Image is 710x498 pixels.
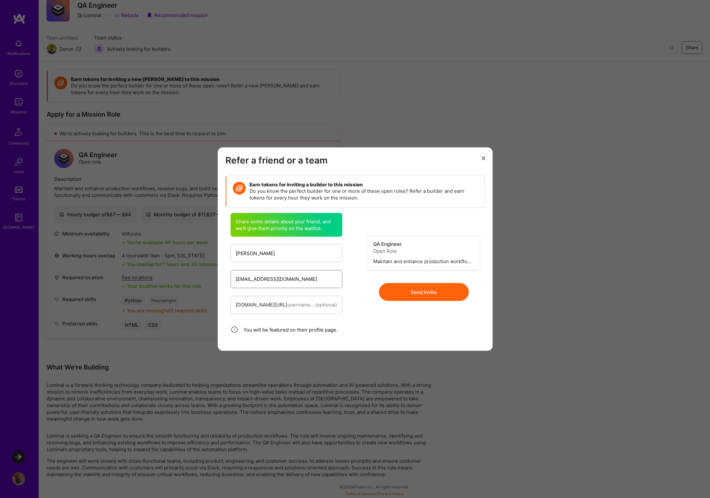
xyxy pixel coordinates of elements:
[250,182,478,187] h4: Earn tokens for inviting a builder to this mission
[243,326,337,333] p: You will be featured on their profile page.
[482,156,486,160] i: icon Close
[250,187,478,201] p: Do you know the perfect builder for one or more of these open roles? Refer a builder and earn tok...
[373,248,475,254] h5: Open Role
[225,155,485,166] h3: Refer a friend or a team
[373,241,475,247] h4: QA Engineer
[236,301,287,308] div: [DOMAIN_NAME][URL]
[231,326,238,333] img: info
[287,297,337,313] input: username... (optional)
[236,245,337,262] input: Full name...
[379,283,469,301] button: Send Invite
[373,258,475,265] p: Maintain and enhance production workflows, resolve bugs, and build new automation flows. Collabor...
[236,271,337,287] input: Email...
[231,213,342,236] div: Share some details about your friend, and we'll give them priority on the waitlist.
[218,147,493,351] div: modal
[233,182,246,194] img: Token icon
